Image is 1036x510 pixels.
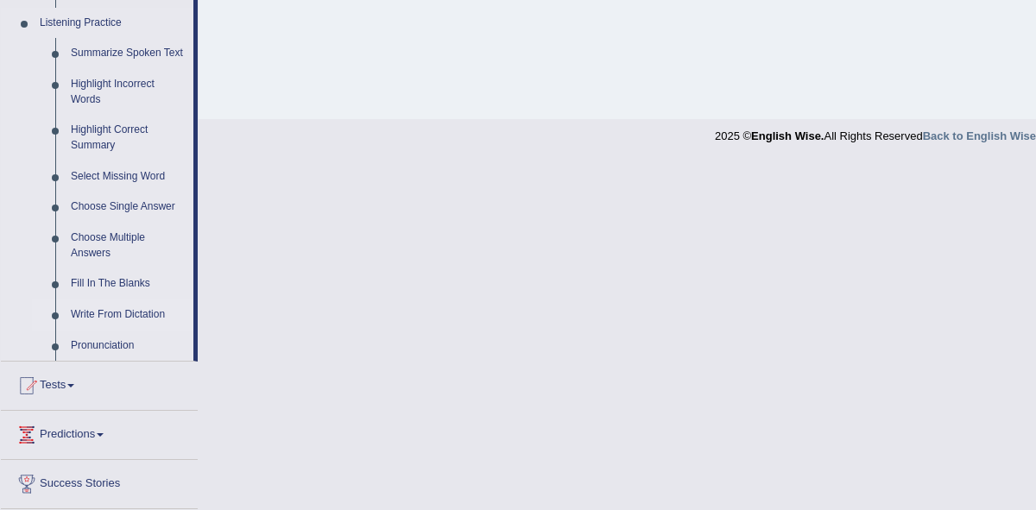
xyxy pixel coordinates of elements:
a: Pronunciation [63,331,193,362]
a: Back to English Wise [923,129,1036,142]
a: Fill In The Blanks [63,268,193,299]
a: Choose Single Answer [63,192,193,223]
a: Success Stories [1,460,198,503]
a: Summarize Spoken Text [63,38,193,69]
a: Write From Dictation [63,299,193,331]
a: Predictions [1,411,198,454]
strong: English Wise. [751,129,824,142]
a: Highlight Incorrect Words [63,69,193,115]
a: Listening Practice [32,8,193,39]
a: Tests [1,362,198,405]
a: Highlight Correct Summary [63,115,193,161]
a: Choose Multiple Answers [63,223,193,268]
a: Select Missing Word [63,161,193,192]
div: 2025 © All Rights Reserved [715,119,1036,144]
